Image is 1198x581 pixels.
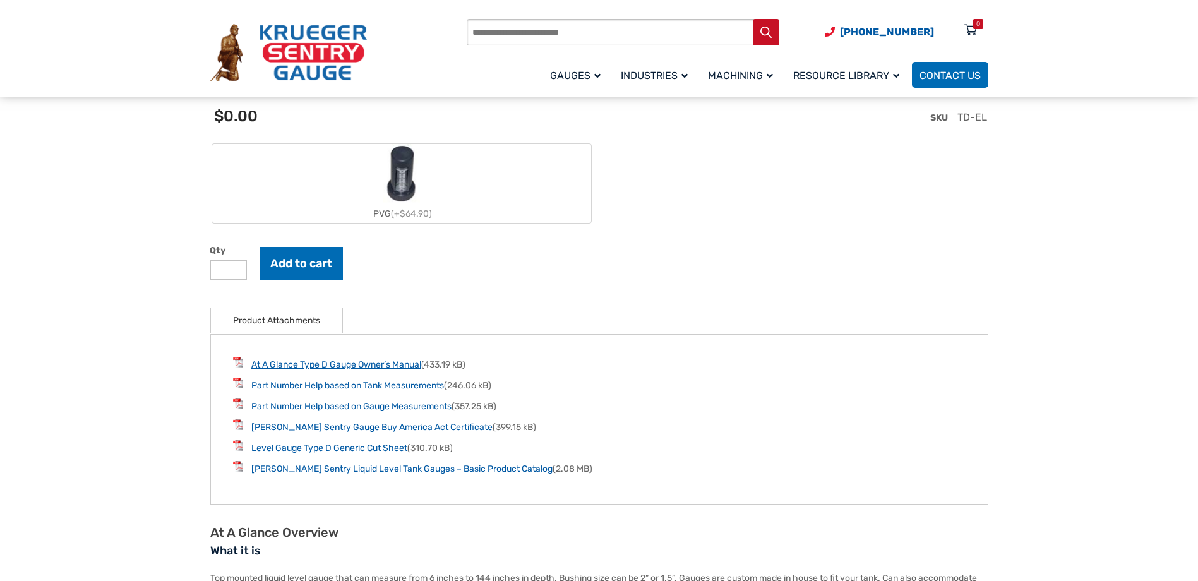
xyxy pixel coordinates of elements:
span: (+$64.90) [391,208,432,219]
a: Part Number Help based on Tank Measurements [251,380,444,391]
li: (246.06 kB) [233,378,966,392]
a: Gauges [542,60,613,90]
img: Krueger Sentry Gauge [210,24,367,82]
a: Machining [700,60,786,90]
li: (399.15 kB) [233,419,966,434]
input: Product quantity [210,260,247,280]
label: PVG [212,144,591,223]
li: (433.19 kB) [233,357,966,371]
a: [PERSON_NAME] Sentry Liquid Level Tank Gauges – Basic Product Catalog [251,464,553,474]
button: Add to cart [260,247,343,280]
a: [PERSON_NAME] Sentry Gauge Buy America Act Certificate [251,422,493,433]
span: Machining [708,69,773,81]
a: Contact Us [912,62,988,88]
h2: At A Glance Overview [210,525,988,541]
span: [PHONE_NUMBER] [840,26,934,38]
div: PVG [212,205,591,223]
h3: What it is [210,544,988,565]
a: Industries [613,60,700,90]
span: Contact Us [919,69,981,81]
a: Level Gauge Type D Generic Cut Sheet [251,443,407,453]
a: At A Glance Type D Gauge Owner’s Manual [251,359,421,370]
span: SKU [930,112,948,123]
span: Resource Library [793,69,899,81]
a: Part Number Help based on Gauge Measurements [251,401,452,412]
span: TD-EL [957,111,987,123]
span: Gauges [550,69,601,81]
a: Phone Number (920) 434-8860 [825,24,934,40]
div: 0 [976,19,980,29]
span: Industries [621,69,688,81]
li: (310.70 kB) [233,440,966,455]
a: Product Attachments [233,308,320,333]
a: Resource Library [786,60,912,90]
li: (2.08 MB) [233,461,966,476]
li: (357.25 kB) [233,398,966,413]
